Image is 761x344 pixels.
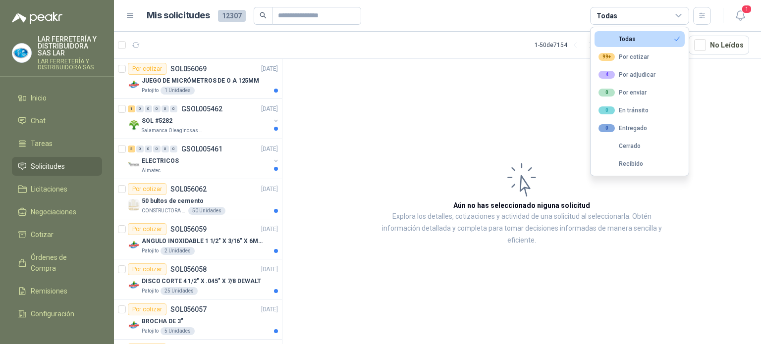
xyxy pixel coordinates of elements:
div: Por enviar [598,89,647,97]
p: SOL056058 [170,266,207,273]
p: SOL056057 [170,306,207,313]
a: 1 0 0 0 0 0 GSOL005462[DATE] Company LogoSOL #5282Salamanca Oleaginosas SAS [128,103,280,135]
div: 0 [598,89,615,97]
div: 0 [136,105,144,112]
span: 12307 [218,10,246,22]
button: Todas [595,31,685,47]
div: Por cotizar [128,183,166,195]
a: Negociaciones [12,202,102,221]
button: 4Por adjudicar [595,67,685,83]
p: [DATE] [261,145,278,154]
a: Por cotizarSOL056059[DATE] Company LogoANGULO INOXIDABLE 1 1/2" X 3/16" X 6MTSPatojito2 Unidades [114,219,282,259]
button: 0Entregado [595,120,685,136]
span: 1 [741,4,752,14]
img: Company Logo [128,79,140,91]
button: 0En tránsito [595,102,685,118]
p: [DATE] [261,185,278,194]
img: Company Logo [128,319,140,331]
img: Company Logo [12,44,31,62]
a: Tareas [12,134,102,153]
div: 4 [598,71,615,79]
div: Por cotizar [128,63,166,75]
span: Órdenes de Compra [31,252,93,274]
div: Por cotizar [598,53,649,61]
div: 1 - 50 de 7154 [535,37,599,53]
span: Inicio [31,93,47,103]
a: Configuración [12,304,102,323]
div: Por adjudicar [598,71,655,79]
span: Chat [31,115,46,126]
p: LAR FERRETERÍA Y DISTRIBUIDORA SAS [38,58,102,70]
div: Recibido [598,160,643,167]
p: GSOL005461 [181,146,222,152]
p: Patojito [142,327,159,335]
p: DISCO CORTE 4 1/2" X .045" X 7/8 DEWALT [142,277,261,286]
img: Logo peakr [12,12,62,24]
p: [DATE] [261,305,278,314]
p: SOL056062 [170,186,207,193]
div: 2 Unidades [161,247,195,255]
a: Chat [12,111,102,130]
p: [DATE] [261,265,278,274]
div: 0 [153,105,161,112]
span: search [260,12,267,19]
p: SOL056069 [170,65,207,72]
div: Por cotizar [128,223,166,235]
div: 0 [162,146,169,152]
a: Inicio [12,89,102,107]
img: Company Logo [128,279,140,291]
div: 25 Unidades [161,287,198,295]
p: Patojito [142,87,159,95]
p: SOL056059 [170,226,207,233]
a: Por cotizarSOL056062[DATE] Company Logo50 bultos de cementoCONSTRUCTORA GRUPO FIP50 Unidades [114,179,282,219]
a: Por cotizarSOL056058[DATE] Company LogoDISCO CORTE 4 1/2" X .045" X 7/8 DEWALTPatojito25 Unidades [114,259,282,299]
p: CONSTRUCTORA GRUPO FIP [142,207,186,215]
span: Negociaciones [31,206,76,217]
span: Cotizar [31,229,54,240]
div: 0 [153,146,161,152]
a: Licitaciones [12,180,102,198]
button: No Leídos [689,36,749,54]
p: GSOL005462 [181,105,222,112]
a: Remisiones [12,282,102,300]
p: [DATE] [261,64,278,74]
p: ANGULO INOXIDABLE 1 1/2" X 3/16" X 6MTS [142,237,265,246]
div: 0 [136,146,144,152]
div: 1 [128,105,135,112]
div: 1 Unidades [161,87,195,95]
div: 0 [145,146,152,152]
button: 0Por enviar [595,85,685,100]
span: Remisiones [31,286,67,296]
p: Almatec [142,167,161,175]
div: 0 [598,124,615,132]
div: 99+ [598,53,615,61]
span: Licitaciones [31,184,67,195]
div: En tránsito [598,106,649,114]
img: Company Logo [128,159,140,171]
button: 99+Por cotizar [595,49,685,65]
p: Salamanca Oleaginosas SAS [142,127,204,135]
a: Por cotizarSOL056069[DATE] Company LogoJUEGO DE MICRÓMETROS DE O A 125MMPatojito1 Unidades [114,59,282,99]
div: Todas [598,36,636,43]
div: 0 [162,105,169,112]
p: 50 bultos de cemento [142,197,204,206]
h3: Aún no has seleccionado niguna solicitud [453,200,590,211]
p: Patojito [142,287,159,295]
div: Por cotizar [128,263,166,275]
p: LAR FERRETERÍA Y DISTRIBUIDORA SAS LAR [38,36,102,56]
div: Cerrado [598,143,641,149]
div: 5 [128,146,135,152]
a: Cotizar [12,225,102,244]
div: 0 [145,105,152,112]
button: Cerrado [595,138,685,154]
p: Explora los detalles, cotizaciones y actividad de una solicitud al seleccionarla. Obtén informaci... [381,211,662,246]
div: 5 Unidades [161,327,195,335]
span: Solicitudes [31,161,65,172]
a: 5 0 0 0 0 0 GSOL005461[DATE] Company LogoELECTRICOSAlmatec [128,143,280,175]
p: [DATE] [261,104,278,114]
div: Por cotizar [128,303,166,315]
a: Por cotizarSOL056057[DATE] Company LogoBROCHA DE 3"Patojito5 Unidades [114,299,282,340]
h1: Mis solicitudes [147,8,210,23]
img: Company Logo [128,239,140,251]
span: Tareas [31,138,53,149]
